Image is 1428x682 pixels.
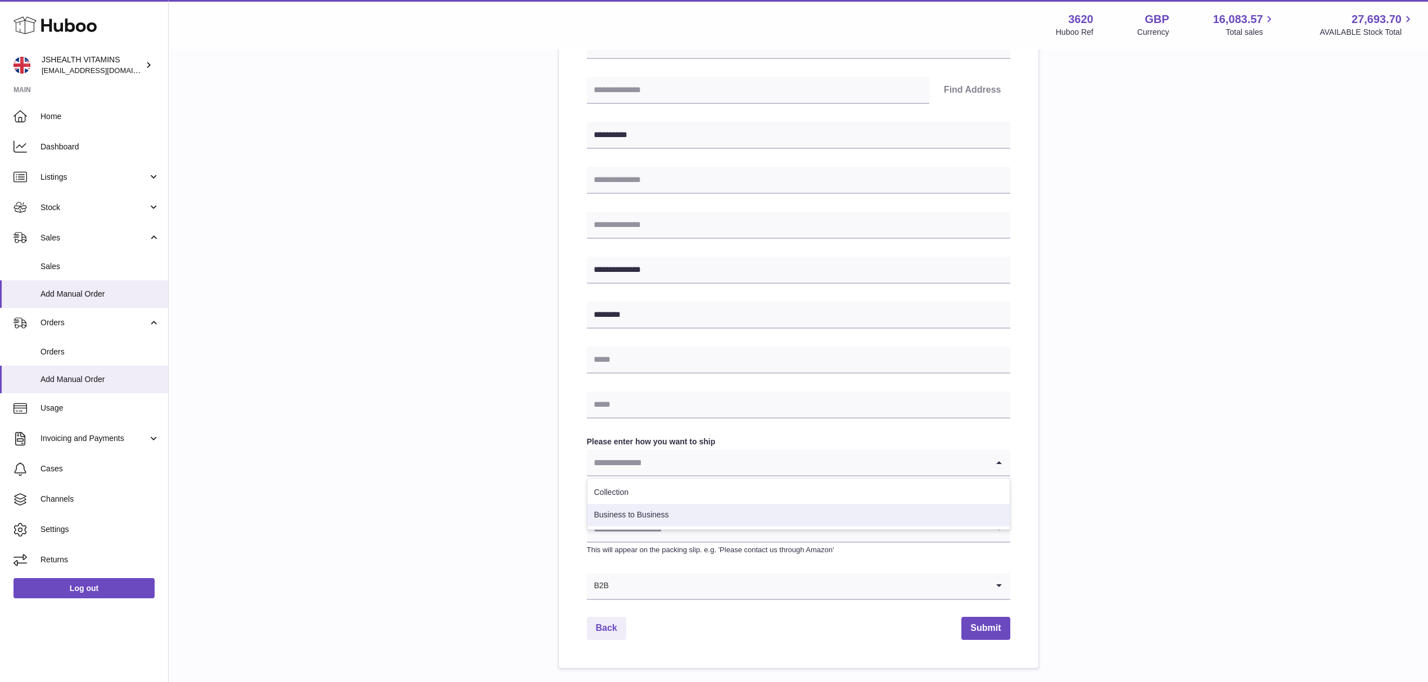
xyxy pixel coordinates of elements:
div: Search for option [587,516,1010,543]
div: Search for option [587,449,1010,476]
li: Collection [588,481,1010,504]
label: Please enter how you want to ship [587,437,1010,447]
button: Submit [961,617,1010,640]
li: Business to Business [588,504,1010,526]
span: Total sales [1226,27,1276,38]
span: Returns [40,554,160,565]
span: Home [40,111,160,122]
input: Search for option [609,573,988,599]
span: Orders [40,347,160,357]
a: Log out [13,578,155,598]
span: Cases [40,463,160,474]
input: Search for option [587,449,988,475]
strong: 3620 [1068,12,1093,27]
span: Dashboard [40,142,160,152]
span: Orders [40,317,148,328]
div: JSHEALTH VITAMINS [42,54,143,76]
span: Settings [40,524,160,535]
span: Sales [40,261,160,272]
a: 16,083.57 Total sales [1213,12,1276,38]
div: Currency [1137,27,1169,38]
div: Huboo Ref [1056,27,1093,38]
span: Add Manual Order [40,289,160,299]
a: 27,693.70 AVAILABLE Stock Total [1319,12,1415,38]
span: Channels [40,494,160,504]
strong: GBP [1145,12,1169,27]
span: AVAILABLE Stock Total [1319,27,1415,38]
span: Invoicing and Payments [40,433,148,444]
img: internalAdmin-3620@internal.huboo.com [13,57,30,74]
span: B2B [587,573,609,599]
span: 27,693.70 [1352,12,1402,27]
span: Add Manual Order [40,374,160,385]
a: Back [587,617,626,640]
span: Stock [40,202,148,213]
span: 16,083.57 [1213,12,1263,27]
p: This will appear on the packing slip. e.g. 'Please contact us through Amazon' [587,545,1010,555]
div: Search for option [587,573,1010,600]
span: Usage [40,403,160,413]
span: Sales [40,233,148,243]
span: Listings [40,172,148,183]
span: [EMAIL_ADDRESS][DOMAIN_NAME] [42,66,165,75]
